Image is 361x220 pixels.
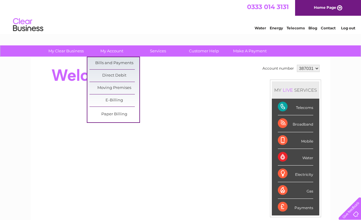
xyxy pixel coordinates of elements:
[278,115,313,132] div: Broadband
[89,108,139,120] a: Paper Billing
[247,3,289,11] a: 0333 014 3131
[270,26,283,30] a: Energy
[321,26,336,30] a: Contact
[272,81,319,99] div: MY SERVICES
[89,94,139,107] a: E-Billing
[89,70,139,82] a: Direct Debit
[225,45,275,57] a: Make A Payment
[38,3,324,29] div: Clear Business is a trading name of Verastar Limited (registered in [GEOGRAPHIC_DATA] No. 3667643...
[89,57,139,69] a: Bills and Payments
[308,26,317,30] a: Blog
[13,16,44,34] img: logo.png
[261,63,295,74] td: Account number
[278,182,313,199] div: Gas
[255,26,266,30] a: Water
[89,82,139,94] a: Moving Premises
[278,99,313,115] div: Telecoms
[281,87,294,93] div: LIVE
[41,45,91,57] a: My Clear Business
[287,26,305,30] a: Telecoms
[87,45,137,57] a: My Account
[278,132,313,149] div: Mobile
[341,26,355,30] a: Log out
[278,199,313,215] div: Payments
[278,166,313,182] div: Electricity
[133,45,183,57] a: Services
[179,45,229,57] a: Customer Help
[278,149,313,166] div: Water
